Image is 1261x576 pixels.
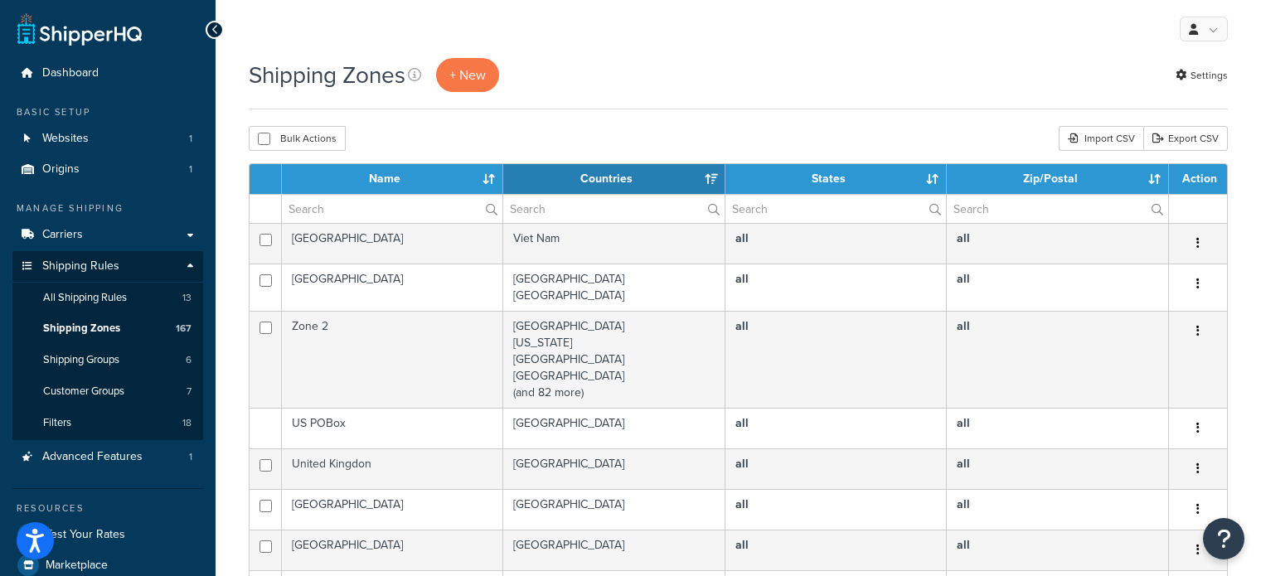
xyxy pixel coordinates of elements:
b: all [957,414,970,432]
a: Dashboard [12,58,203,89]
span: 167 [176,322,192,336]
td: US POBox [282,408,503,448]
span: Websites [42,132,89,146]
li: Origins [12,154,203,185]
b: all [957,230,970,247]
span: Shipping Groups [43,353,119,367]
span: Marketplace [46,559,108,573]
b: all [735,455,749,472]
li: All Shipping Rules [12,283,203,313]
h1: Shipping Zones [249,59,405,91]
span: + New [449,65,486,85]
td: [GEOGRAPHIC_DATA] [503,448,725,489]
a: Advanced Features 1 [12,442,203,472]
b: all [735,270,749,288]
span: 1 [189,450,192,464]
input: Search [503,195,725,223]
li: Shipping Rules [12,251,203,440]
a: Settings [1176,64,1228,87]
th: Name: activate to sort column ascending [282,164,503,194]
span: Filters [43,416,71,430]
a: Carriers [12,220,203,250]
td: [GEOGRAPHIC_DATA] [282,530,503,570]
span: 6 [186,353,192,367]
li: Shipping Zones [12,313,203,344]
td: [GEOGRAPHIC_DATA] [503,408,725,448]
b: all [957,317,970,335]
td: Viet Nam [503,223,725,264]
th: Countries: activate to sort column ascending [503,164,725,194]
a: Shipping Groups 6 [12,345,203,375]
th: States: activate to sort column ascending [725,164,947,194]
div: Manage Shipping [12,201,203,215]
td: [GEOGRAPHIC_DATA] [503,489,725,530]
a: + New [436,58,499,92]
span: 18 [182,416,192,430]
button: Open Resource Center [1203,518,1244,559]
li: Advanced Features [12,442,203,472]
a: Shipping Zones 167 [12,313,203,344]
a: Origins 1 [12,154,203,185]
b: all [735,496,749,513]
a: Websites 1 [12,123,203,154]
div: Basic Setup [12,105,203,119]
li: Customer Groups [12,376,203,407]
span: Carriers [42,228,83,242]
th: Zip/Postal: activate to sort column ascending [947,164,1169,194]
b: all [957,455,970,472]
span: 1 [189,162,192,177]
a: All Shipping Rules 13 [12,283,203,313]
b: all [957,536,970,554]
b: all [735,414,749,432]
td: [GEOGRAPHIC_DATA] [282,264,503,311]
a: ShipperHQ Home [17,12,142,46]
a: Customer Groups 7 [12,376,203,407]
input: Search [947,195,1168,223]
input: Search [725,195,946,223]
a: Export CSV [1143,126,1228,151]
td: [GEOGRAPHIC_DATA] [GEOGRAPHIC_DATA] [503,264,725,311]
a: Shipping Rules [12,251,203,282]
td: [GEOGRAPHIC_DATA] [US_STATE] [GEOGRAPHIC_DATA] [GEOGRAPHIC_DATA] (and 82 more) [503,311,725,408]
td: Zone 2 [282,311,503,408]
span: Shipping Zones [43,322,120,336]
span: Origins [42,162,80,177]
b: all [957,270,970,288]
td: United Kingdon [282,448,503,489]
li: Filters [12,408,203,438]
input: Search [282,195,502,223]
a: Filters 18 [12,408,203,438]
div: Resources [12,501,203,515]
span: 7 [187,385,192,399]
th: Action [1169,164,1227,194]
span: All Shipping Rules [43,291,127,305]
span: Test Your Rates [46,528,125,542]
li: Shipping Groups [12,345,203,375]
b: all [735,317,749,335]
span: 13 [182,291,192,305]
span: Shipping Rules [42,259,119,273]
td: [GEOGRAPHIC_DATA] [282,489,503,530]
b: all [735,230,749,247]
b: all [957,496,970,513]
span: Dashboard [42,66,99,80]
a: Test Your Rates [12,520,203,549]
td: [GEOGRAPHIC_DATA] [503,530,725,570]
td: [GEOGRAPHIC_DATA] [282,223,503,264]
b: all [735,536,749,554]
span: Advanced Features [42,450,143,464]
span: Customer Groups [43,385,124,399]
span: 1 [189,132,192,146]
li: Websites [12,123,203,154]
div: Import CSV [1059,126,1143,151]
button: Bulk Actions [249,126,346,151]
